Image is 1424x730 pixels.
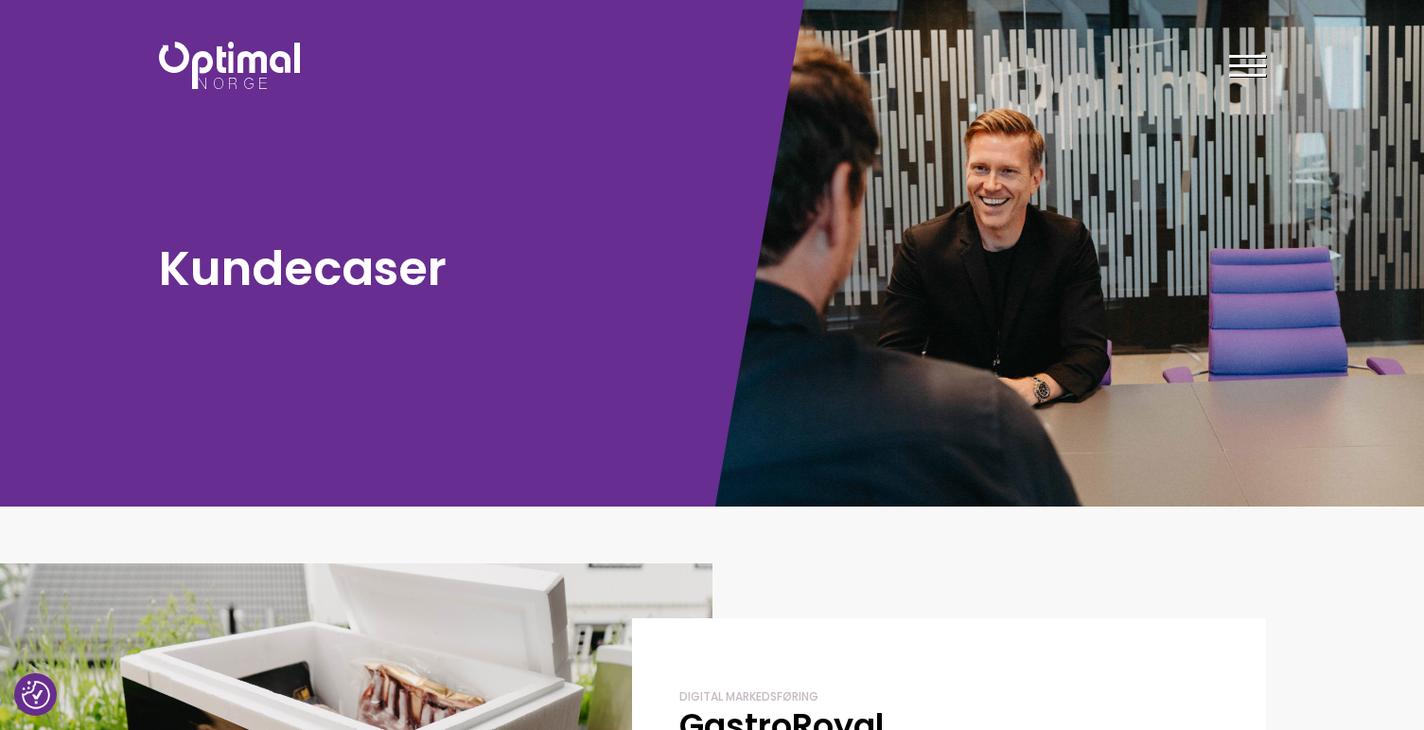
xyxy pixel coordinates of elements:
[159,42,300,89] img: Optimal Norge
[679,689,1219,705] div: Digital markedsføring
[159,238,703,299] h1: Kundecaser
[22,681,50,709] img: Revisit consent button
[22,681,50,709] button: Samtykkepreferanser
